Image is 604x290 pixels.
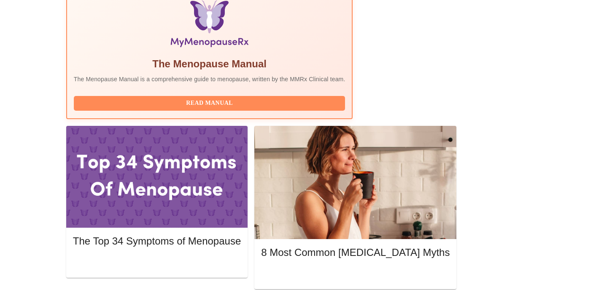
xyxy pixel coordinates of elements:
[261,267,450,282] button: Read More
[73,255,241,270] button: Read More
[73,234,241,248] h5: The Top 34 Symptoms of Menopause
[261,270,452,277] a: Read More
[74,99,348,106] a: Read Manual
[81,258,232,268] span: Read More
[82,98,337,109] span: Read Manual
[73,258,243,266] a: Read More
[74,75,345,83] p: The Menopause Manual is a comprehensive guide to menopause, written by the MMRx Clinical team.
[74,57,345,71] h5: The Menopause Manual
[270,269,441,280] span: Read More
[74,96,345,111] button: Read Manual
[261,246,450,259] h5: 8 Most Common [MEDICAL_DATA] Myths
